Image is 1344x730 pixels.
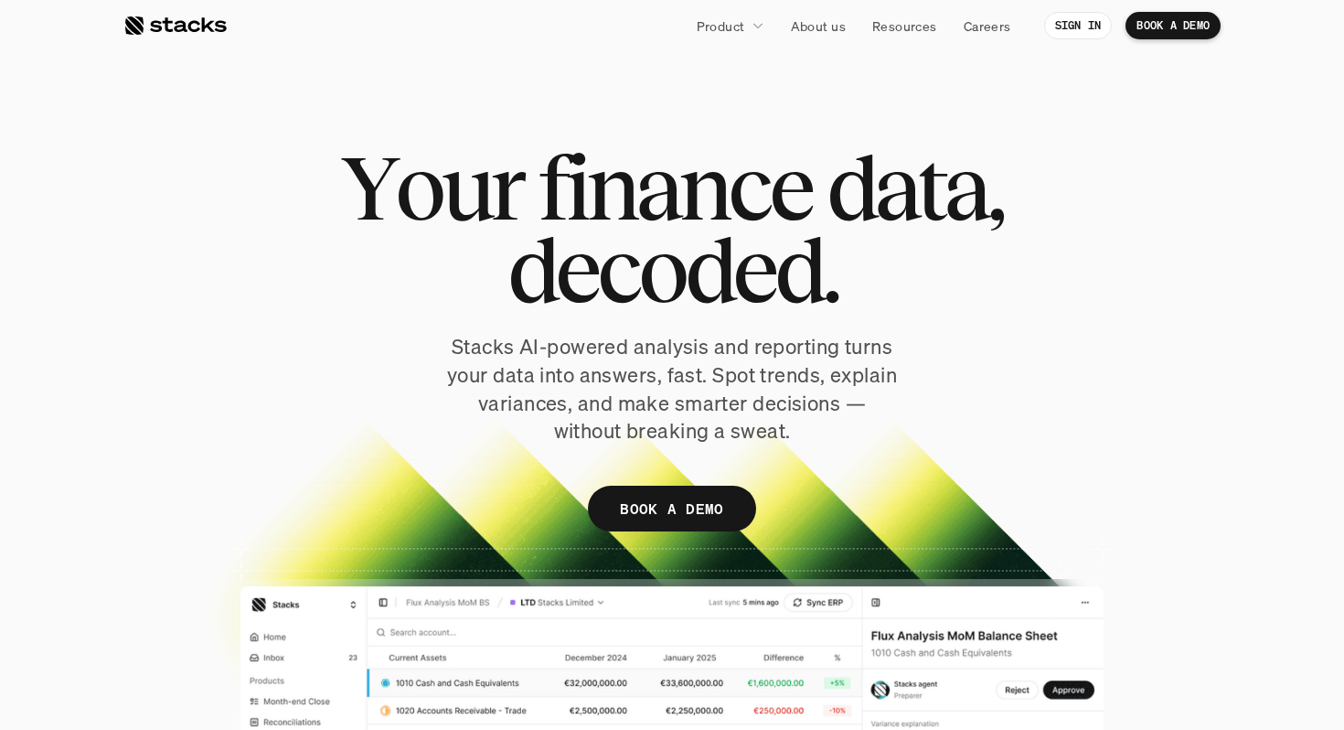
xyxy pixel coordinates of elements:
[769,146,811,229] span: e
[1055,19,1102,32] p: SIGN IN
[964,16,1011,36] p: Careers
[780,9,857,42] a: About us
[822,229,837,311] span: .
[697,16,745,36] p: Product
[1136,19,1210,32] p: BOOK A DEMO
[538,146,565,229] span: f
[874,146,917,229] span: a
[774,229,822,311] span: d
[728,146,769,229] span: c
[827,146,874,229] span: d
[685,229,732,311] span: d
[1044,12,1113,39] a: SIGN IN
[861,9,948,42] a: Resources
[565,146,586,229] span: i
[987,146,1003,229] span: ,
[216,349,296,361] a: Privacy Policy
[507,229,555,311] span: d
[917,146,944,229] span: t
[944,146,987,229] span: a
[586,146,635,229] span: n
[555,229,597,311] span: e
[678,146,728,229] span: n
[490,146,522,229] span: r
[635,146,678,229] span: a
[872,16,937,36] p: Resources
[1125,12,1221,39] a: BOOK A DEMO
[341,146,395,229] span: Y
[620,496,724,522] p: BOOK A DEMO
[442,146,490,229] span: u
[597,229,638,311] span: c
[588,486,756,531] a: BOOK A DEMO
[732,229,774,311] span: e
[953,9,1022,42] a: Careers
[638,229,685,311] span: o
[791,16,846,36] p: About us
[443,333,901,446] p: Stacks AI-powered analysis and reporting turns your data into answers, fast. Spot trends, explain...
[395,146,442,229] span: o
